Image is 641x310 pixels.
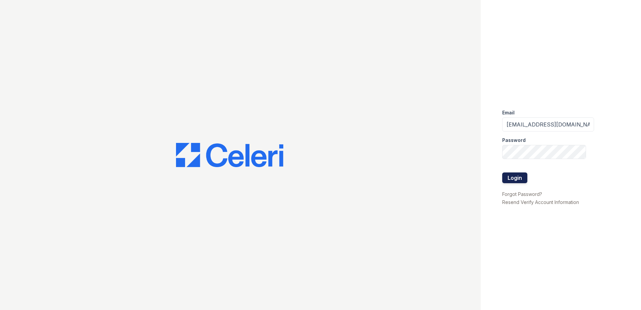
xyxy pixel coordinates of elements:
[502,191,542,197] a: Forgot Password?
[502,199,579,205] a: Resend Verify Account Information
[502,109,515,116] label: Email
[176,143,283,167] img: CE_Logo_Blue-a8612792a0a2168367f1c8372b55b34899dd931a85d93a1a3d3e32e68fde9ad4.png
[502,172,527,183] button: Login
[502,137,526,144] label: Password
